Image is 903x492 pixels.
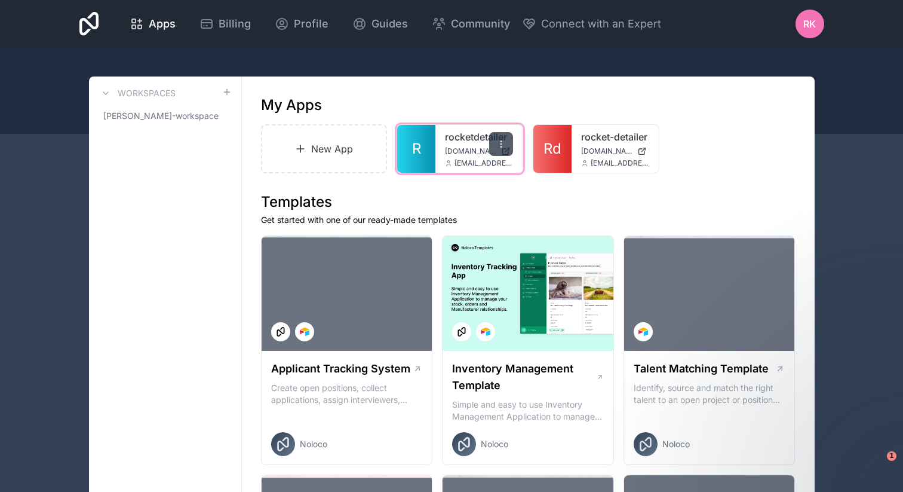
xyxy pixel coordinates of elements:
[581,130,649,144] a: rocket-detailer
[261,214,795,226] p: Get started with one of our ready-made templates
[445,146,496,156] span: [DOMAIN_NAME]
[887,451,896,461] span: 1
[219,16,251,32] span: Billing
[452,360,595,394] h1: Inventory Management Template
[522,16,661,32] button: Connect with an Expert
[664,376,903,460] iframe: Intercom notifications message
[99,86,176,100] a: Workspaces
[541,16,661,32] span: Connect with an Expert
[634,382,785,406] p: Identify, source and match the right talent to an open project or position with our Talent Matchi...
[261,124,388,173] a: New App
[454,158,513,168] span: [EMAIL_ADDRESS][DOMAIN_NAME]
[265,11,338,37] a: Profile
[481,438,508,450] span: Noloco
[445,146,513,156] a: [DOMAIN_NAME]
[99,105,232,127] a: [PERSON_NAME]-workspace
[533,125,572,173] a: Rd
[371,16,408,32] span: Guides
[294,16,328,32] span: Profile
[445,130,513,144] a: rocketdetailer
[591,158,649,168] span: [EMAIL_ADDRESS][DOMAIN_NAME]
[581,146,649,156] a: [DOMAIN_NAME]
[343,11,417,37] a: Guides
[481,327,490,337] img: Airtable Logo
[149,16,176,32] span: Apps
[261,96,322,115] h1: My Apps
[300,438,327,450] span: Noloco
[261,192,795,212] h1: Templates
[803,17,816,31] span: RK
[412,139,421,158] span: R
[452,399,604,423] p: Simple and easy to use Inventory Management Application to manage your stock, orders and Manufact...
[120,11,185,37] a: Apps
[190,11,260,37] a: Billing
[397,125,435,173] a: R
[271,360,410,377] h1: Applicant Tracking System
[422,11,520,37] a: Community
[271,382,423,406] p: Create open positions, collect applications, assign interviewers, centralise candidate feedback a...
[634,360,769,377] h1: Talent Matching Template
[118,87,176,99] h3: Workspaces
[638,327,648,337] img: Airtable Logo
[862,451,891,480] iframe: Intercom live chat
[451,16,510,32] span: Community
[662,438,690,450] span: Noloco
[300,327,309,337] img: Airtable Logo
[543,139,561,158] span: Rd
[103,110,219,122] span: [PERSON_NAME]-workspace
[581,146,632,156] span: [DOMAIN_NAME]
